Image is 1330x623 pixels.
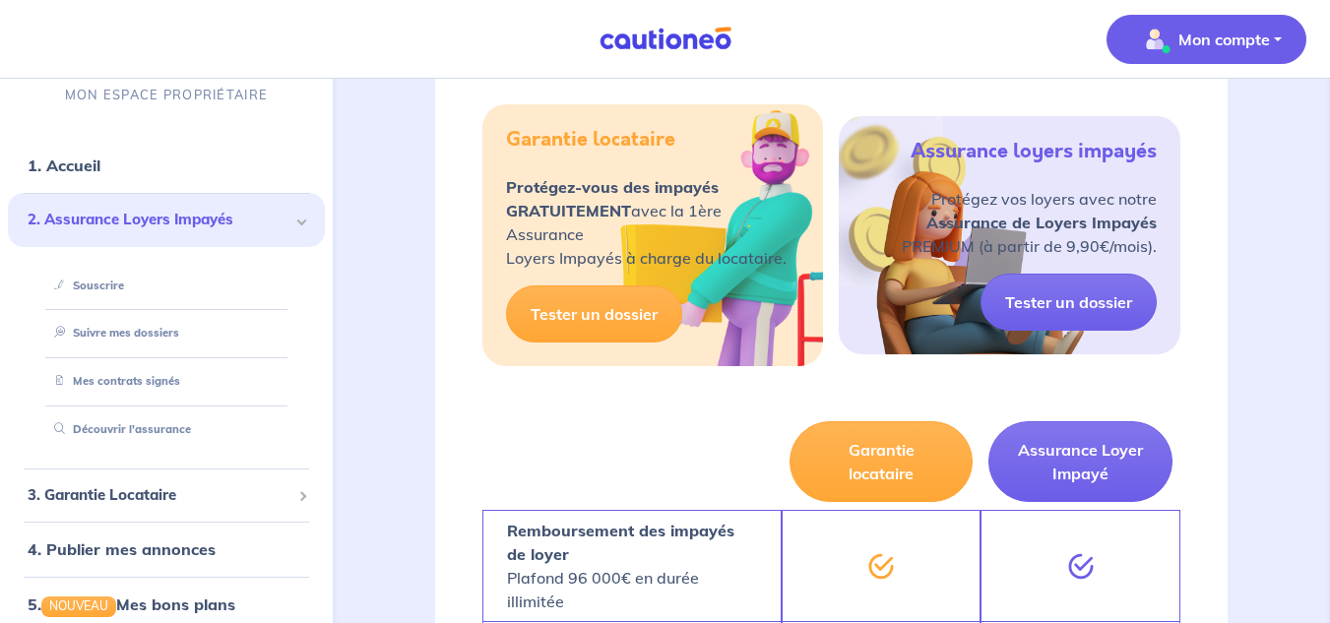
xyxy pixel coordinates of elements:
[592,27,739,51] img: Cautioneo
[28,595,235,615] a: 5.NOUVEAUMes bons plans
[506,175,800,270] p: avec la 1ère Assurance Loyers Impayés à charge du locataire.
[28,484,290,507] span: 3. Garantie Locataire
[8,476,325,515] div: 3. Garantie Locataire
[981,274,1157,331] a: Tester un dossier
[28,209,290,231] span: 2. Assurance Loyers Impayés
[1107,15,1306,64] button: illu_account_valid_menu.svgMon compte
[902,187,1157,258] p: Protégez vos loyers avec notre PREMIUM (à partir de 9,90€/mois).
[32,318,301,350] div: Suivre mes dossiers
[46,422,191,436] a: Découvrir l'assurance
[926,213,1157,232] strong: Assurance de Loyers Impayés
[506,285,682,343] a: Tester un dossier
[911,140,1157,163] h5: Assurance loyers impayés
[506,177,719,220] strong: Protégez-vous des impayés GRATUITEMENT
[584,47,1079,81] h3: 2 Garanties pour protéger vos loyers :
[28,156,100,175] a: 1. Accueil
[8,146,325,185] div: 1. Accueil
[790,421,974,502] button: Garantie locataire
[507,519,757,613] p: Plafond 96 000€ en durée illimitée
[988,421,1172,502] button: Assurance Loyer Impayé
[8,193,325,247] div: 2. Assurance Loyers Impayés
[1139,24,1171,55] img: illu_account_valid_menu.svg
[46,279,124,292] a: Souscrire
[32,366,301,399] div: Mes contrats signés
[32,270,301,302] div: Souscrire
[28,540,216,560] a: 4. Publier mes annonces
[46,327,179,341] a: Suivre mes dossiers
[506,128,675,152] h5: Garantie locataire
[46,375,180,389] a: Mes contrats signés
[65,86,268,104] p: MON ESPACE PROPRIÉTAIRE
[8,530,325,570] div: 4. Publier mes annonces
[32,413,301,446] div: Découvrir l'assurance
[1178,28,1270,51] p: Mon compte
[507,521,734,564] strong: Remboursement des impayés de loyer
